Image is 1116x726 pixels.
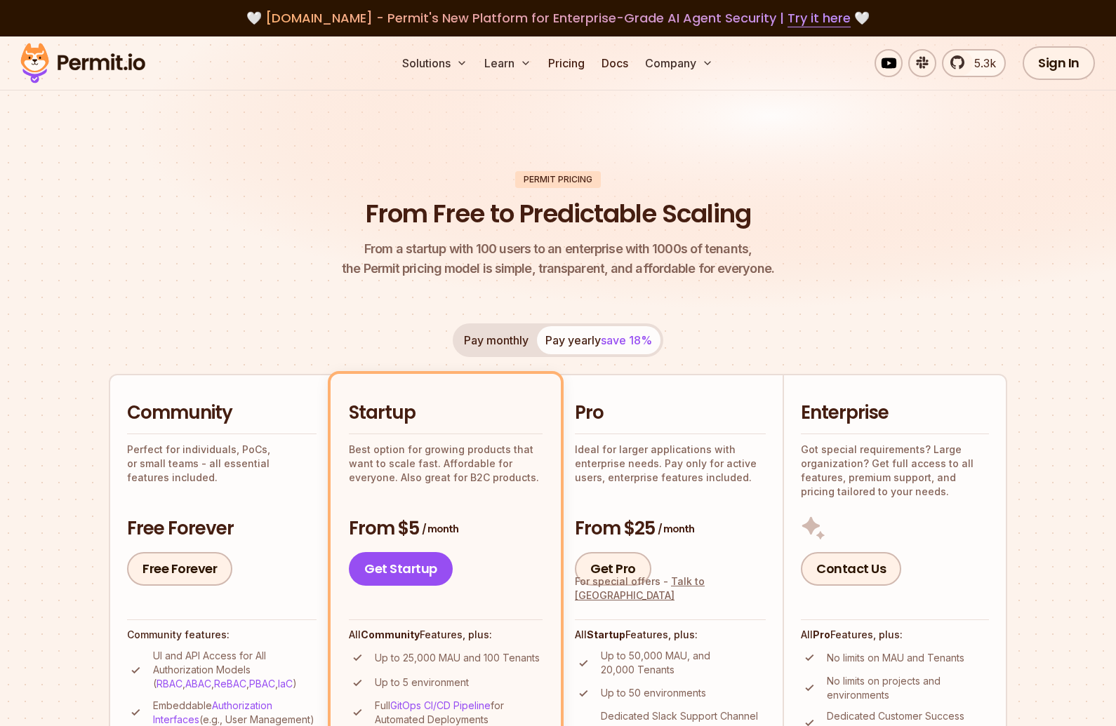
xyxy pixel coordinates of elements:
p: Up to 25,000 MAU and 100 Tenants [375,651,540,665]
button: Learn [479,49,537,77]
h3: Free Forever [127,516,317,542]
p: UI and API Access for All Authorization Models ( , , , , ) [153,649,317,691]
p: Best option for growing products that want to scale fast. Affordable for everyone. Also great for... [349,443,543,485]
h4: All Features, plus: [349,628,543,642]
span: / month [422,522,458,536]
a: Sign In [1023,46,1095,80]
span: From a startup with 100 users to an enterprise with 1000s of tenants, [342,239,774,259]
h2: Community [127,401,317,426]
h1: From Free to Predictable Scaling [366,196,751,231]
button: Solutions [397,49,473,77]
h2: Pro [575,401,766,426]
span: / month [658,522,694,536]
p: Up to 5 environment [375,675,469,690]
div: 🤍 🤍 [34,8,1082,28]
div: For special offers - [575,574,766,603]
a: IaC [278,678,293,690]
a: Authorization Interfaces [153,699,272,725]
h4: All Features, plus: [575,628,766,642]
img: Permit logo [14,39,152,87]
h2: Enterprise [801,401,989,426]
strong: Community [361,628,420,640]
a: Contact Us [801,552,901,586]
p: No limits on MAU and Tenants [827,651,964,665]
h2: Startup [349,401,543,426]
p: Perfect for individuals, PoCs, or small teams - all essential features included. [127,443,317,485]
a: PBAC [249,678,275,690]
p: Ideal for larger applications with enterprise needs. Pay only for active users, enterprise featur... [575,443,766,485]
a: ABAC [185,678,211,690]
span: [DOMAIN_NAME] - Permit's New Platform for Enterprise-Grade AI Agent Security | [265,9,851,27]
a: RBAC [157,678,182,690]
a: Docs [596,49,634,77]
a: Free Forever [127,552,232,586]
h3: From $25 [575,516,766,542]
a: ReBAC [214,678,246,690]
div: Permit Pricing [515,171,601,188]
a: Try it here [788,9,851,27]
a: Pricing [543,49,590,77]
h4: All Features, plus: [801,628,989,642]
strong: Startup [587,628,625,640]
p: Up to 50,000 MAU, and 20,000 Tenants [601,649,766,677]
button: Pay monthly [456,326,537,354]
a: GitOps CI/CD Pipeline [390,699,491,711]
p: the Permit pricing model is simple, transparent, and affordable for everyone. [342,239,774,278]
a: Get Pro [575,552,651,586]
h4: Community features: [127,628,317,642]
a: Get Startup [349,552,453,586]
h3: From $5 [349,516,543,542]
strong: Pro [813,628,830,640]
span: 5.3k [966,55,996,72]
p: Got special requirements? Large organization? Get full access to all features, premium support, a... [801,443,989,499]
p: No limits on projects and environments [827,674,989,702]
button: Company [639,49,719,77]
p: Up to 50 environments [601,686,706,700]
a: 5.3k [942,49,1006,77]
